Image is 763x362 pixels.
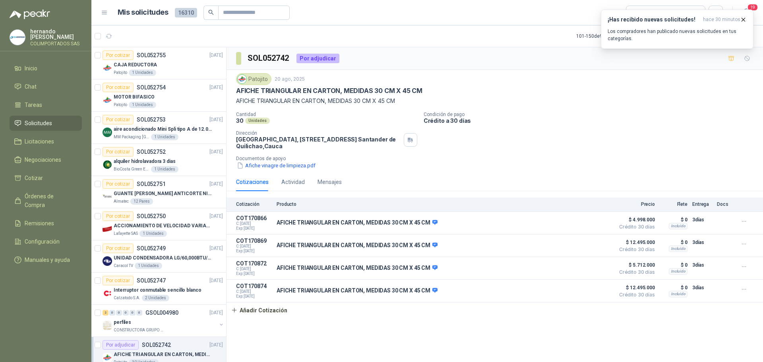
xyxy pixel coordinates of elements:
[103,50,134,60] div: Por cotizar
[109,310,115,316] div: 0
[129,70,156,76] div: 1 Unidades
[209,309,223,317] p: [DATE]
[91,47,226,79] a: Por cotizarSOL052755[DATE] Company LogoCAJA REDUCTORAPatojito1 Unidades
[236,283,272,289] p: COT170874
[424,117,760,124] p: Crédito a 30 días
[103,147,134,157] div: Por cotizar
[10,134,82,149] a: Licitaciones
[136,310,142,316] div: 0
[114,134,149,140] p: MM Packaging [GEOGRAPHIC_DATA]
[236,161,316,170] button: Afiche vinagre de limpieza.pdf
[151,166,178,172] div: 1 Unidades
[114,351,213,358] p: AFICHE TRIANGULAR EN CARTON, MEDIDAS 30 CM X 45 CM
[10,10,50,19] img: Logo peakr
[601,10,753,49] button: ¡Has recibido nuevas solicitudes!hace 30 minutos Los compradores han publicado nuevas solicitudes...
[10,216,82,231] a: Remisiones
[10,189,82,213] a: Órdenes de Compra
[91,208,226,240] a: Por cotizarSOL052750[DATE] Company LogoACCIONAMIENTO DE VELOCIDAD VARIABLELafayette SAS1 Unidades
[209,245,223,252] p: [DATE]
[296,54,339,63] div: Por adjudicar
[151,134,178,140] div: 1 Unidades
[25,137,54,146] span: Licitaciones
[103,288,112,298] img: Company Logo
[248,52,290,64] h3: SOL052742
[669,246,687,252] div: Incluido
[91,240,226,273] a: Por cotizarSOL052749[DATE] Company LogoUNIDAD CONDENSADORA LG/60,000BTU/220V/R410A: ICaracol TV1 ...
[145,310,178,316] p: GSOL004980
[103,310,108,316] div: 2
[236,201,272,207] p: Cotización
[660,283,687,292] p: $ 0
[103,211,134,221] div: Por cotizar
[114,230,138,237] p: Lafayette SAS
[25,174,43,182] span: Cotizar
[747,4,758,11] span: 19
[139,230,167,237] div: 1 Unidades
[91,79,226,112] a: Por cotizarSOL052754[DATE] Company LogoMOTOR BIFASICOPatojito1 Unidades
[103,115,134,124] div: Por cotizar
[669,291,687,297] div: Incluido
[236,260,272,267] p: COT170872
[103,83,134,92] div: Por cotizar
[209,180,223,188] p: [DATE]
[277,265,438,272] p: AFICHE TRIANGULAR EN CARTON, MEDIDAS 30 CM X 45 CM
[114,287,201,294] p: Interruptor conmutable sencillo blanco
[10,170,82,186] a: Cotizar
[277,287,438,294] p: AFICHE TRIANGULAR EN CARTON, MEDIDAS 30 CM X 45 CM
[669,223,687,229] div: Incluido
[236,136,401,149] p: [GEOGRAPHIC_DATA], [STREET_ADDRESS] Santander de Quilichao , Cauca
[103,179,134,189] div: Por cotizar
[277,219,438,226] p: AFICHE TRIANGULAR EN CARTON, MEDIDAS 30 CM X 45 CM
[608,28,747,42] p: Los compradores han publicado nuevas solicitudes en tus categorías.
[114,198,129,205] p: Almatec
[277,201,610,207] p: Producto
[114,295,140,301] p: Calzatodo S.A.
[137,278,166,283] p: SOL052747
[103,340,139,350] div: Por adjudicar
[236,267,272,271] span: C: [DATE]
[615,201,655,207] p: Precio
[10,252,82,267] a: Manuales y ayuda
[209,148,223,156] p: [DATE]
[25,219,54,228] span: Remisiones
[10,234,82,249] a: Configuración
[137,52,166,58] p: SOL052755
[114,102,127,108] p: Patojito
[318,178,342,186] div: Mensajes
[130,310,136,316] div: 0
[130,198,153,205] div: 12 Pares
[424,112,760,117] p: Condición de pago
[275,75,305,83] p: 20 ago, 2025
[114,254,213,262] p: UNIDAD CONDENSADORA LG/60,000BTU/220V/R410A: I
[25,237,60,246] span: Configuración
[137,246,166,251] p: SOL052749
[227,302,292,318] button: Añadir Cotización
[114,166,149,172] p: BioCosta Green Energy S.A.S
[91,273,226,305] a: Por cotizarSOL052747[DATE] Company LogoInterruptor conmutable sencillo blancoCalzatodo S.A.2 Unid...
[30,29,82,40] p: hernando [PERSON_NAME]
[135,263,162,269] div: 1 Unidades
[692,238,712,247] p: 3 días
[615,260,655,270] span: $ 5.712.000
[114,61,157,69] p: CAJA REDUCTORA
[615,283,655,292] span: $ 12.495.000
[236,112,417,117] p: Cantidad
[103,63,112,73] img: Company Logo
[692,283,712,292] p: 3 días
[236,178,269,186] div: Cotizaciones
[236,117,244,124] p: 30
[142,342,171,348] p: SOL052742
[236,87,422,95] p: AFICHE TRIANGULAR EN CARTON, MEDIDAS 30 CM X 45 CM
[209,52,223,59] p: [DATE]
[10,116,82,131] a: Solicitudes
[236,249,272,254] span: Exp: [DATE]
[103,192,112,201] img: Company Logo
[236,271,272,276] span: Exp: [DATE]
[175,8,197,17] span: 16310
[114,190,213,197] p: GUANTE [PERSON_NAME] ANTICORTE NIV 5 TALLA L
[10,152,82,167] a: Negociaciones
[238,75,246,83] img: Company Logo
[25,155,61,164] span: Negociaciones
[25,82,37,91] span: Chat
[660,260,687,270] p: $ 0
